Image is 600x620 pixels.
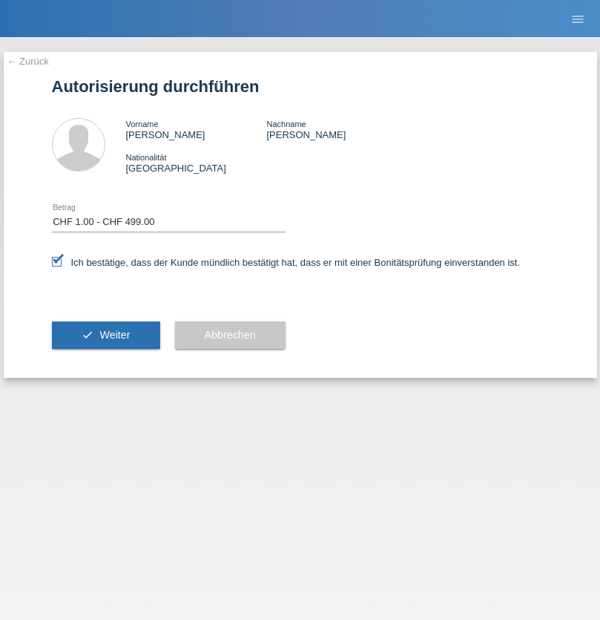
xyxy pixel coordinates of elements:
[266,120,306,128] span: Nachname
[175,322,286,350] button: Abbrechen
[563,14,593,23] a: menu
[126,118,267,140] div: [PERSON_NAME]
[126,120,159,128] span: Vorname
[266,118,407,140] div: [PERSON_NAME]
[52,257,521,268] label: Ich bestätige, dass der Kunde mündlich bestätigt hat, dass er mit einer Bonitätsprüfung einversta...
[82,329,93,341] i: check
[52,322,160,350] button: check Weiter
[99,329,130,341] span: Weiter
[126,153,167,162] span: Nationalität
[126,151,267,174] div: [GEOGRAPHIC_DATA]
[205,329,256,341] span: Abbrechen
[52,77,549,96] h1: Autorisierung durchführen
[7,56,49,67] a: ← Zurück
[570,12,585,27] i: menu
